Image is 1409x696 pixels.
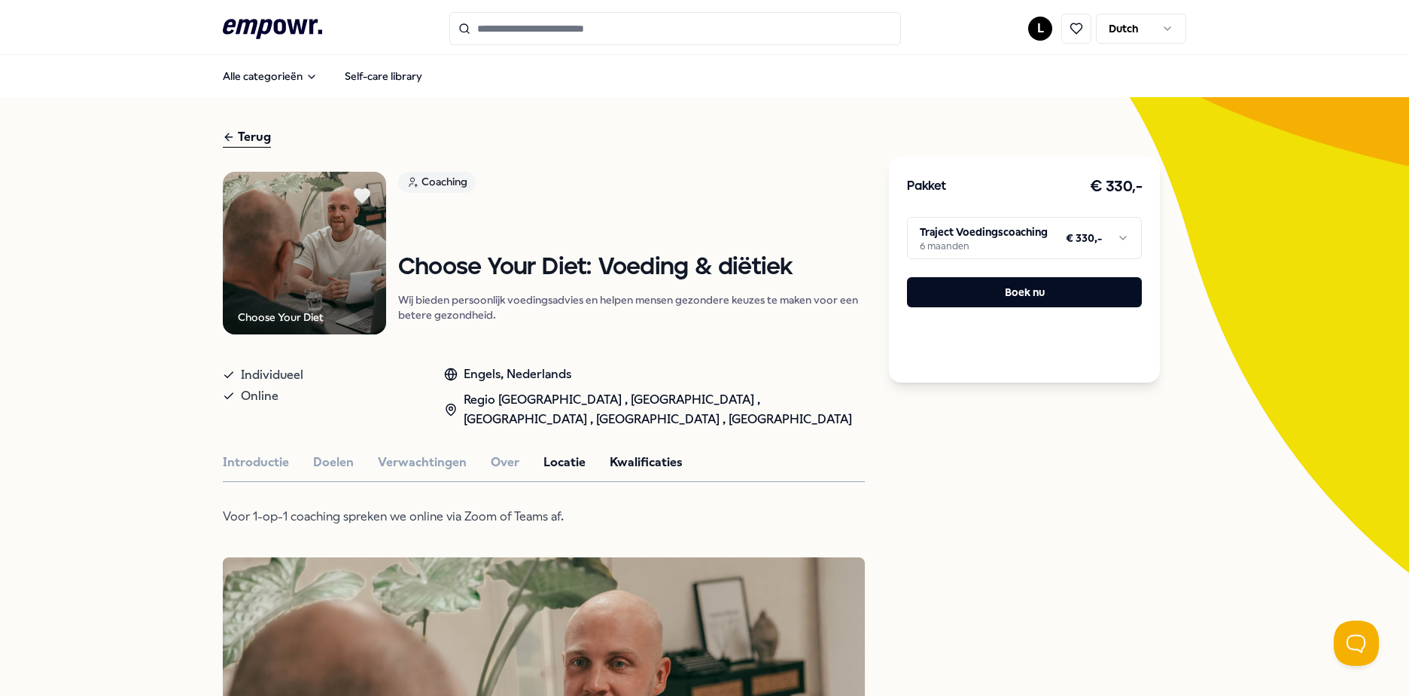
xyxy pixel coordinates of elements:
h1: Choose Your Diet: Voeding & diëtiek [398,255,865,281]
button: Introductie [223,453,289,472]
span: Individueel [241,365,303,386]
button: Kwalificaties [610,453,683,472]
span: Online [241,386,278,407]
button: Boek nu [907,277,1142,307]
button: Over [491,453,519,472]
button: Locatie [543,453,586,472]
button: Alle categorieën [211,61,330,91]
h3: € 330,- [1090,175,1143,199]
button: Doelen [313,453,354,472]
input: Search for products, categories or subcategories [449,12,901,45]
div: Coaching [398,172,476,193]
div: Terug [223,127,271,148]
div: Regio [GEOGRAPHIC_DATA] , [GEOGRAPHIC_DATA] , [GEOGRAPHIC_DATA] , [GEOGRAPHIC_DATA] , [GEOGRAPHIC... [444,390,866,429]
p: Wij bieden persoonlijk voedingsadvies en helpen mensen gezondere keuzes te maken voor een betere ... [398,292,865,322]
div: Engels, Nederlands [444,365,866,384]
h3: Pakket [907,177,946,197]
nav: Main [211,61,434,91]
a: Self-care library [333,61,434,91]
div: Choose Your Diet [238,309,324,325]
p: Voor 1-op-1 coaching spreken we online via Zoom of Teams af. [223,506,712,527]
img: Product Image [223,172,386,335]
iframe: Help Scout Beacon - Open [1334,621,1379,666]
button: L [1028,17,1052,41]
a: Coaching [398,172,865,198]
button: Verwachtingen [378,453,467,472]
